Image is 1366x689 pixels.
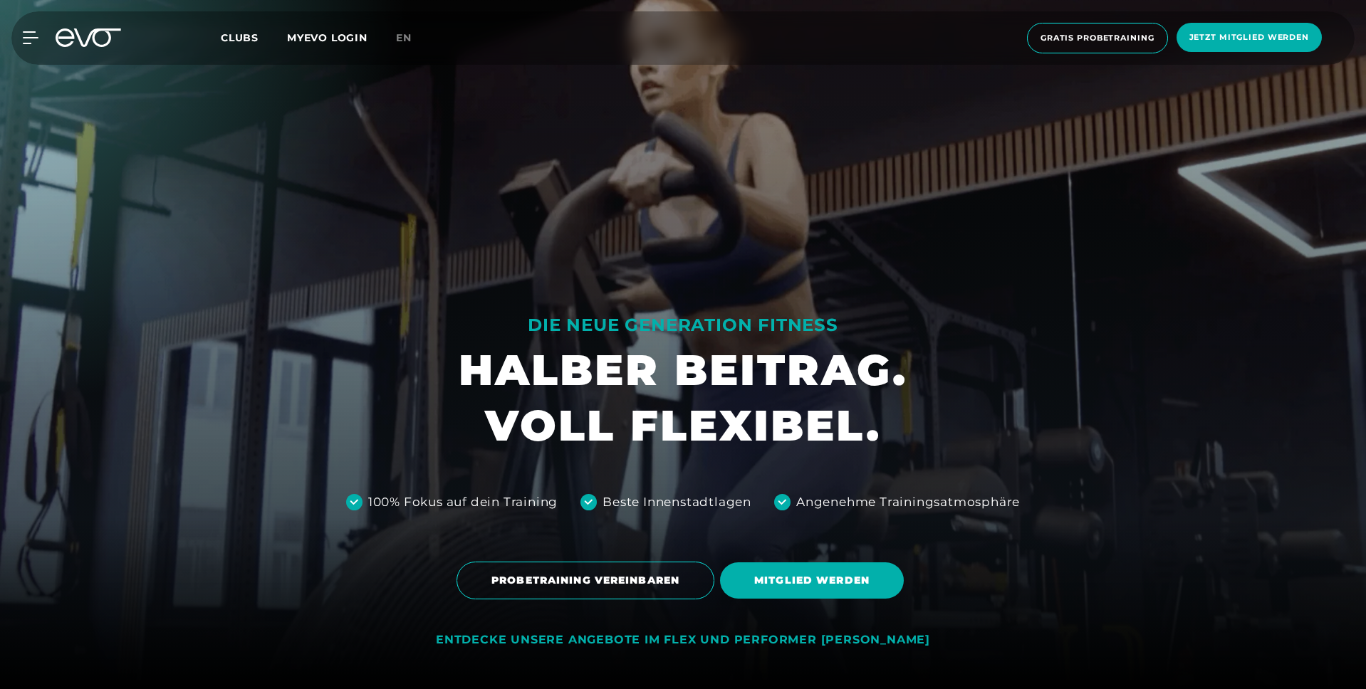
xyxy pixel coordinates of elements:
[457,551,720,610] a: PROBETRAINING VEREINBAREN
[796,493,1020,512] div: Angenehme Trainingsatmosphäre
[287,31,367,44] a: MYEVO LOGIN
[459,314,907,337] div: DIE NEUE GENERATION FITNESS
[491,573,679,588] span: PROBETRAINING VEREINBAREN
[603,493,751,512] div: Beste Innenstadtlagen
[1172,23,1326,53] a: Jetzt Mitglied werden
[221,31,259,44] span: Clubs
[720,552,909,609] a: MITGLIED WERDEN
[754,573,870,588] span: MITGLIED WERDEN
[1023,23,1172,53] a: Gratis Probetraining
[221,31,287,44] a: Clubs
[1041,32,1154,44] span: Gratis Probetraining
[396,31,412,44] span: en
[459,342,907,453] h1: HALBER BEITRAG. VOLL FLEXIBEL.
[396,30,429,46] a: en
[368,493,558,512] div: 100% Fokus auf dein Training
[1189,31,1309,43] span: Jetzt Mitglied werden
[436,633,930,648] div: ENTDECKE UNSERE ANGEBOTE IM FLEX UND PERFORMER [PERSON_NAME]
